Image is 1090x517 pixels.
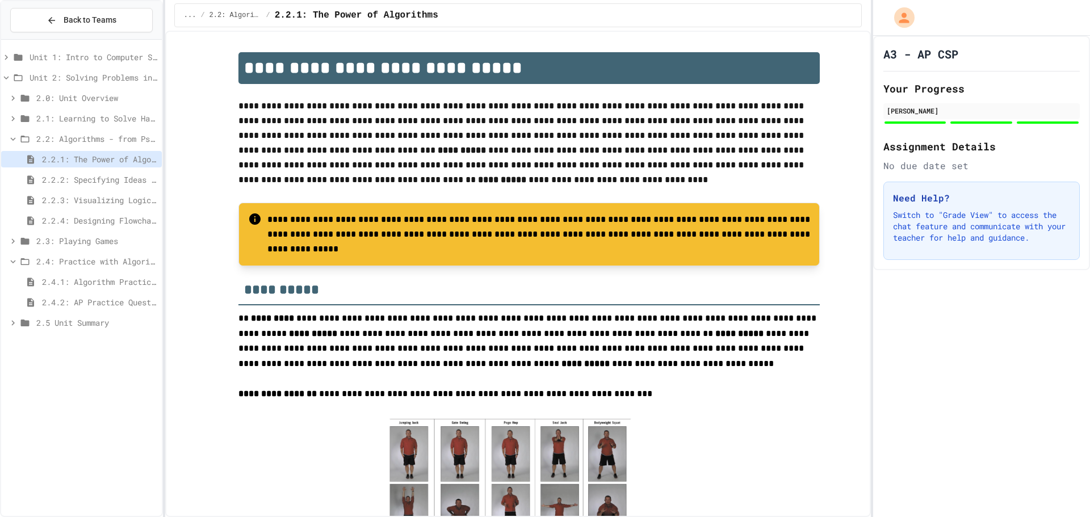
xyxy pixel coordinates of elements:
[275,9,438,22] span: 2.2.1: The Power of Algorithms
[883,81,1080,96] h2: Your Progress
[42,194,157,206] span: 2.2.3: Visualizing Logic with Flowcharts
[42,276,157,288] span: 2.4.1: Algorithm Practice Exercises
[36,235,157,247] span: 2.3: Playing Games
[36,112,157,124] span: 2.1: Learning to Solve Hard Problems
[266,11,270,20] span: /
[893,191,1070,205] h3: Need Help?
[200,11,204,20] span: /
[883,46,958,62] h1: A3 - AP CSP
[36,133,157,145] span: 2.2: Algorithms - from Pseudocode to Flowcharts
[893,209,1070,243] p: Switch to "Grade View" to access the chat feature and communicate with your teacher for help and ...
[36,92,157,104] span: 2.0: Unit Overview
[42,174,157,186] span: 2.2.2: Specifying Ideas with Pseudocode
[42,296,157,308] span: 2.4.2: AP Practice Questions
[64,14,116,26] span: Back to Teams
[36,317,157,329] span: 2.5 Unit Summary
[10,8,153,32] button: Back to Teams
[30,72,157,83] span: Unit 2: Solving Problems in Computer Science
[882,5,917,31] div: My Account
[30,51,157,63] span: Unit 1: Intro to Computer Science
[883,159,1080,173] div: No due date set
[1042,472,1079,506] iframe: chat widget
[184,11,196,20] span: ...
[887,106,1076,116] div: [PERSON_NAME]
[42,215,157,226] span: 2.2.4: Designing Flowcharts
[883,138,1080,154] h2: Assignment Details
[996,422,1079,470] iframe: chat widget
[42,153,157,165] span: 2.2.1: The Power of Algorithms
[209,11,262,20] span: 2.2: Algorithms - from Pseudocode to Flowcharts
[36,255,157,267] span: 2.4: Practice with Algorithms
